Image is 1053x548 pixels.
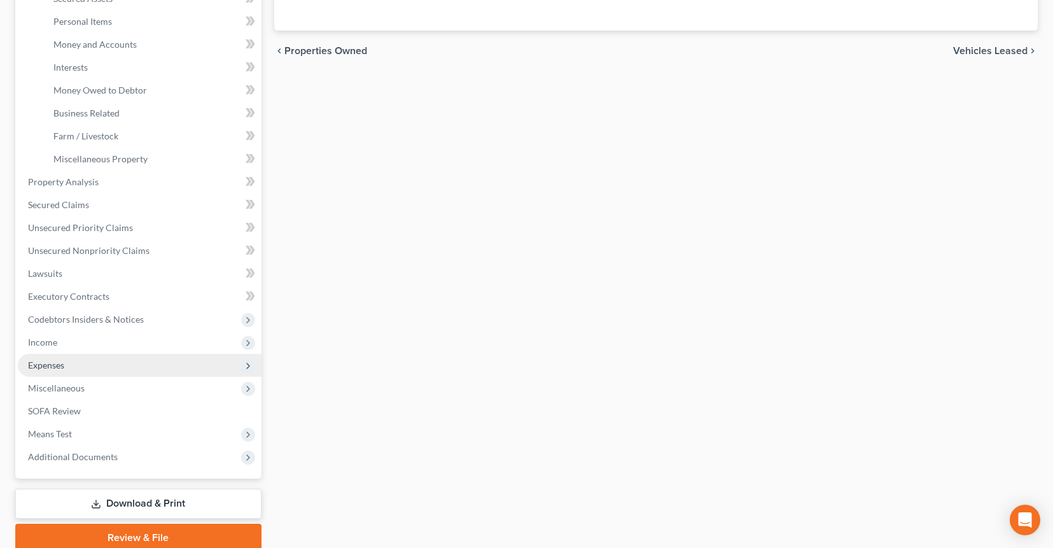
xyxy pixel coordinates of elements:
a: Money Owed to Debtor [43,79,262,102]
button: chevron_left Properties Owned [274,46,367,56]
div: Open Intercom Messenger [1010,505,1040,535]
span: Personal Items [53,16,112,27]
span: Unsecured Priority Claims [28,222,133,233]
span: Money Owed to Debtor [53,85,147,95]
span: Income [28,337,57,348]
a: Secured Claims [18,193,262,216]
span: Property Analysis [28,176,99,187]
a: Unsecured Nonpriority Claims [18,239,262,262]
a: Property Analysis [18,171,262,193]
a: Personal Items [43,10,262,33]
span: Vehicles Leased [953,46,1028,56]
span: Secured Claims [28,199,89,210]
span: Means Test [28,428,72,439]
a: Money and Accounts [43,33,262,56]
span: SOFA Review [28,405,81,416]
i: chevron_right [1028,46,1038,56]
a: SOFA Review [18,400,262,423]
span: Lawsuits [28,268,62,279]
span: Executory Contracts [28,291,109,302]
a: Miscellaneous Property [43,148,262,171]
span: Properties Owned [284,46,367,56]
span: Expenses [28,360,64,370]
span: Additional Documents [28,451,118,462]
span: Money and Accounts [53,39,137,50]
span: Codebtors Insiders & Notices [28,314,144,325]
span: Miscellaneous Property [53,153,148,164]
a: Business Related [43,102,262,125]
a: Lawsuits [18,262,262,285]
a: Unsecured Priority Claims [18,216,262,239]
a: Interests [43,56,262,79]
i: chevron_left [274,46,284,56]
span: Interests [53,62,88,73]
a: Farm / Livestock [43,125,262,148]
span: Unsecured Nonpriority Claims [28,245,150,256]
button: Vehicles Leased chevron_right [953,46,1038,56]
span: Business Related [53,108,120,118]
a: Download & Print [15,489,262,519]
span: Farm / Livestock [53,130,118,141]
span: Miscellaneous [28,383,85,393]
a: Executory Contracts [18,285,262,308]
